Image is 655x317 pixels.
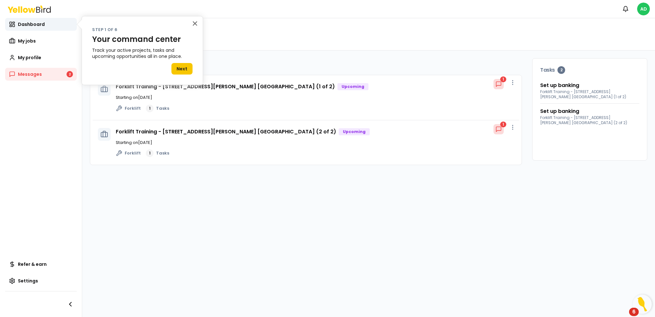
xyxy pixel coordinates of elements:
[146,149,154,157] div: 1
[337,83,368,90] div: Upcoming
[146,105,154,112] div: 1
[540,66,639,74] h3: Tasks
[18,278,38,284] span: Settings
[339,128,370,135] div: Upcoming
[18,71,42,77] span: Messages
[18,54,41,61] span: My profile
[5,68,77,81] a: Messages2
[500,122,506,127] div: 1
[633,295,652,314] button: Open Resource Center, 6 new notifications
[5,258,77,271] a: Refer & earn
[67,71,73,77] div: 2
[146,149,169,157] a: 1Tasks
[116,128,336,135] a: Forklift Training - [STREET_ADDRESS][PERSON_NAME] [GEOGRAPHIC_DATA] (2 of 2)
[500,76,506,82] div: 1
[18,261,47,267] span: Refer & earn
[92,35,193,44] p: Your command center
[18,21,45,28] span: Dashboard
[540,107,579,115] a: Set up banking
[5,18,77,31] a: Dashboard
[5,51,77,64] a: My profile
[116,94,514,101] p: Starting on [DATE]
[92,47,193,60] p: Track your active projects, tasks and upcoming opportunities all in one place.
[637,3,650,15] span: AD
[192,18,198,28] button: Close
[540,115,639,125] span: Forklift Training - [STREET_ADDRESS][PERSON_NAME] [GEOGRAPHIC_DATA] (2 of 2)
[540,82,579,89] a: Set up banking
[116,83,335,90] a: Forklift Training - [STREET_ADDRESS][PERSON_NAME] [GEOGRAPHIC_DATA] (1 of 2)
[125,150,141,156] span: Forklift
[146,105,169,112] a: 1Tasks
[125,105,141,112] span: Forklift
[92,27,193,33] p: Step 1 of 6
[540,89,639,99] span: Forklift Training - [STREET_ADDRESS][PERSON_NAME] [GEOGRAPHIC_DATA] (1 of 2)
[90,32,647,43] h1: Welcome, Azan
[5,35,77,47] a: My jobs
[18,38,36,44] span: My jobs
[116,139,514,146] p: Starting on [DATE]
[557,66,565,74] div: 2
[5,274,77,287] a: Settings
[171,63,193,75] button: Next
